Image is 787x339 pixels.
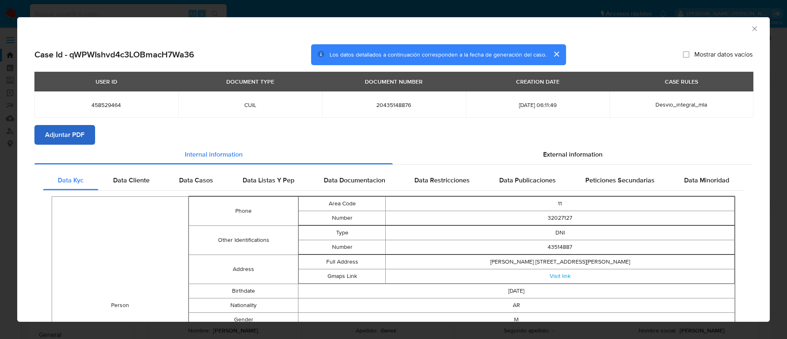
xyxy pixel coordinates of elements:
[655,100,707,109] span: Desvio_integral_mla
[511,75,564,89] div: CREATION DATE
[298,312,735,327] td: M
[499,175,556,185] span: Data Publicaciones
[298,269,386,283] td: Gmaps Link
[113,175,150,185] span: Data Cliente
[298,225,386,240] td: Type
[34,49,194,60] h2: Case Id - qWPWIshvd4c3LOBmacH7Wa36
[243,175,294,185] span: Data Listas Y Pep
[386,240,735,254] td: 43514887
[185,150,243,159] span: Internal information
[298,240,386,254] td: Number
[414,175,470,185] span: Data Restricciones
[585,175,655,185] span: Peticiones Secundarias
[45,126,84,144] span: Adjuntar PDF
[683,51,689,58] input: Mostrar datos vacíos
[298,211,386,225] td: Number
[298,196,386,211] td: Area Code
[188,101,312,109] span: CUIL
[330,50,546,59] span: Los datos detallados a continuación corresponden a la fecha de generación del caso.
[179,175,213,185] span: Data Casos
[17,17,770,322] div: closure-recommendation-modal
[189,284,298,298] td: Birthdate
[44,101,168,109] span: 458529464
[550,272,571,280] a: Visit link
[221,75,279,89] div: DOCUMENT TYPE
[386,255,735,269] td: [PERSON_NAME] [STREET_ADDRESS][PERSON_NAME]
[332,101,456,109] span: 20435148876
[324,175,385,185] span: Data Documentacion
[475,101,600,109] span: [DATE] 06:11:49
[58,175,84,185] span: Data Kyc
[189,225,298,255] td: Other Identifications
[91,75,122,89] div: USER ID
[34,125,95,145] button: Adjuntar PDF
[543,150,603,159] span: External information
[298,284,735,298] td: [DATE]
[43,171,744,190] div: Detailed internal info
[660,75,703,89] div: CASE RULES
[684,175,729,185] span: Data Minoridad
[34,145,753,164] div: Detailed info
[694,50,753,59] span: Mostrar datos vacíos
[189,255,298,284] td: Address
[546,44,566,64] button: cerrar
[751,25,758,32] button: Cerrar ventana
[386,196,735,211] td: 11
[298,298,735,312] td: AR
[189,312,298,327] td: Gender
[189,196,298,225] td: Phone
[386,225,735,240] td: DNI
[189,298,298,312] td: Nationality
[360,75,428,89] div: DOCUMENT NUMBER
[386,211,735,225] td: 32027127
[298,255,386,269] td: Full Address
